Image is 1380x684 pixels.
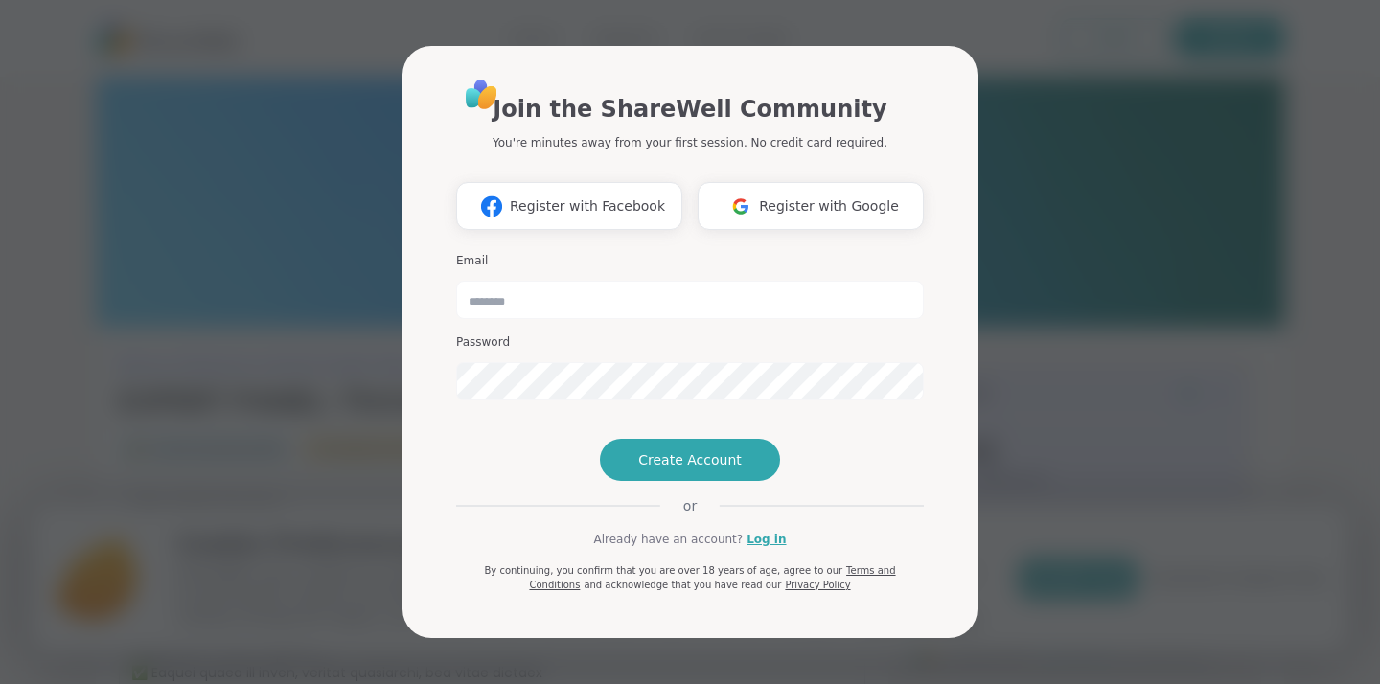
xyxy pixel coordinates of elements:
[593,531,743,548] span: Already have an account?
[460,73,503,116] img: ShareWell Logo
[510,196,665,217] span: Register with Facebook
[638,450,742,469] span: Create Account
[785,580,850,590] a: Privacy Policy
[493,92,886,126] h1: Join the ShareWell Community
[584,580,781,590] span: and acknowledge that you have read our
[529,565,895,590] a: Terms and Conditions
[456,253,924,269] h3: Email
[484,565,842,576] span: By continuing, you confirm that you are over 18 years of age, agree to our
[723,189,759,224] img: ShareWell Logomark
[456,182,682,230] button: Register with Facebook
[600,439,780,481] button: Create Account
[698,182,924,230] button: Register with Google
[759,196,899,217] span: Register with Google
[473,189,510,224] img: ShareWell Logomark
[456,334,924,351] h3: Password
[747,531,786,548] a: Log in
[660,496,720,515] span: or
[493,134,887,151] p: You're minutes away from your first session. No credit card required.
